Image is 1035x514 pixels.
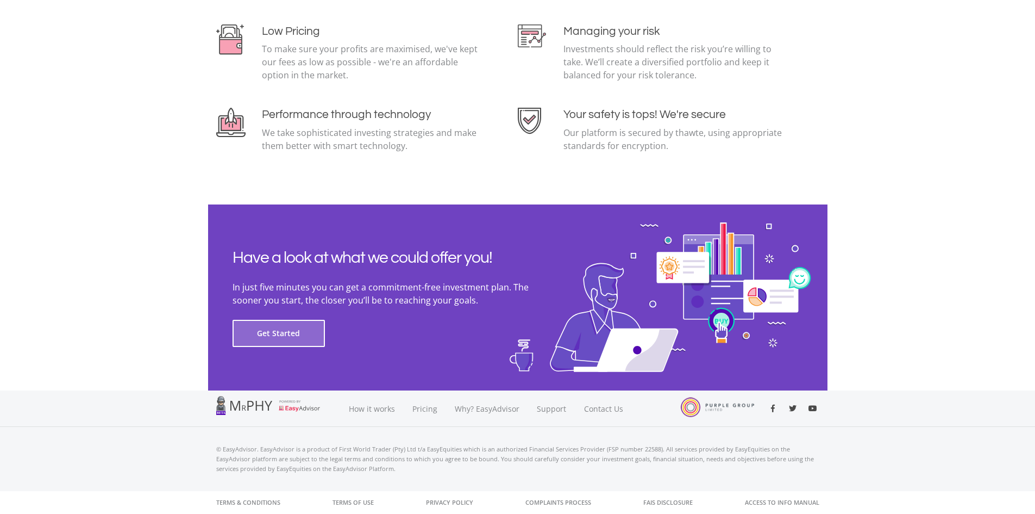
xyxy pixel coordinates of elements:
[563,42,785,82] p: Investments should reflect the risk you’re willing to take. We’ll create a diversified portfolio ...
[262,24,483,38] h4: Low Pricing
[528,391,575,427] a: Support
[525,491,591,514] a: Complaints Process
[426,491,473,514] a: Privacy Policy
[563,24,785,38] h4: Managing your risk
[563,126,785,152] p: Our platform is secured by thawte, using appropriate standards for encryption.
[262,42,483,82] p: To make sure your profits are maximised, we've kept our fees as low as possible - we're an afford...
[262,108,483,121] h4: Performance through technology
[404,391,446,427] a: Pricing
[563,108,785,121] h4: Your safety is tops! We're secure
[340,391,404,427] a: How it works
[216,491,280,514] a: Terms & Conditions
[233,281,559,307] p: In just five minutes you can get a commitment-free investment plan. The sooner you start, the clo...
[333,491,374,514] a: Terms of Use
[262,126,483,152] p: We take sophisticated investing strategies and make them better with smart technology.
[233,320,325,347] button: Get Started
[216,444,819,474] p: © EasyAdvisor. EasyAdvisor is a product of First World Trader (Pty) Ltd t/a EasyEquities which is...
[446,391,528,427] a: Why? EasyAdvisor
[745,491,819,514] a: Access to Info Manual
[575,391,633,427] a: Contact Us
[233,248,559,268] h2: Have a look at what we could offer you!
[643,491,693,514] a: FAIS Disclosure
